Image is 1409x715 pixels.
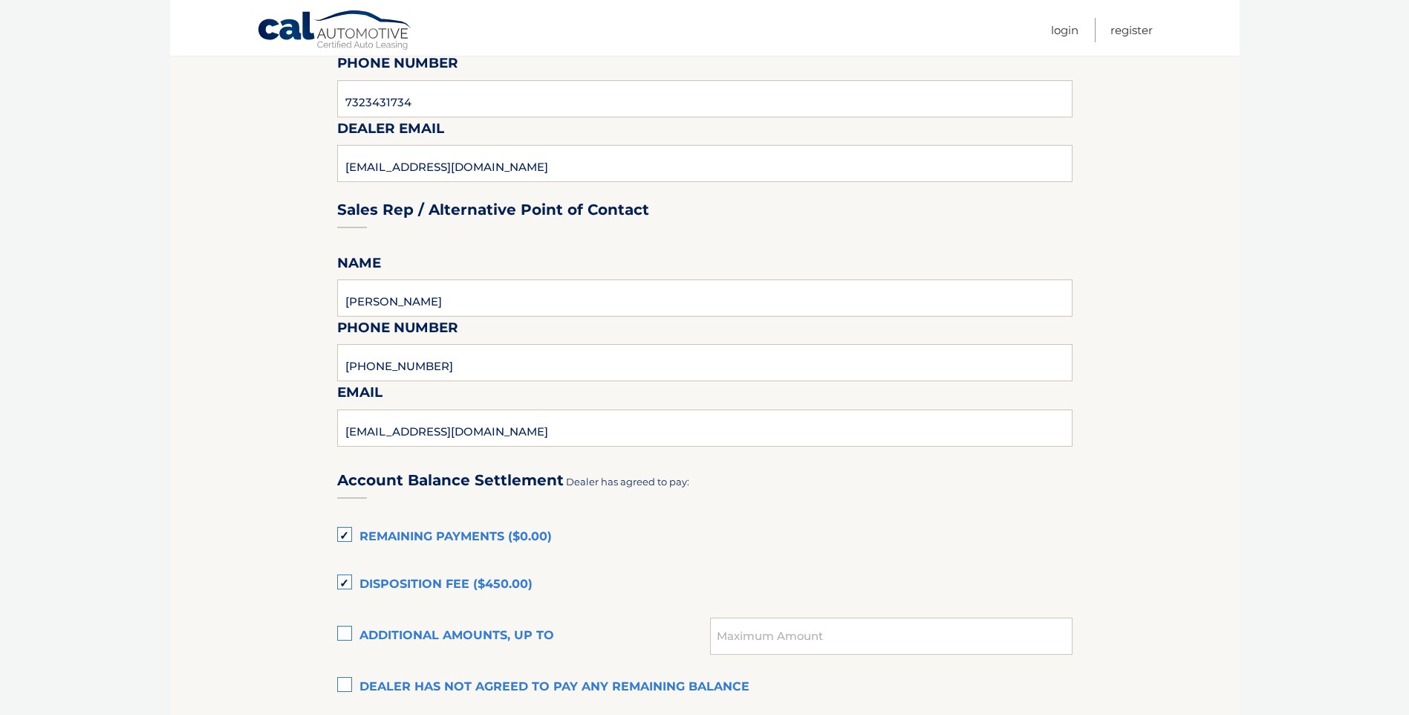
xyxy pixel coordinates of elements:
span: Dealer has agreed to pay: [566,476,689,488]
a: Login [1051,18,1078,42]
input: Maximum Amount [710,618,1072,655]
h3: Account Balance Settlement [337,471,564,490]
h3: Sales Rep / Alternative Point of Contact [337,201,649,219]
label: Email [337,381,383,409]
a: Cal Automotive [257,10,413,53]
label: Phone Number [337,52,458,80]
label: Dealer has not agreed to pay any remaining balance [337,673,1073,702]
a: Register [1110,18,1153,42]
label: Phone Number [337,317,458,344]
label: Name [337,252,381,279]
label: Disposition Fee ($450.00) [337,570,1073,600]
label: Dealer Email [337,117,444,145]
label: Remaining Payments ($0.00) [337,522,1073,552]
label: Additional amounts, up to [337,621,711,651]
